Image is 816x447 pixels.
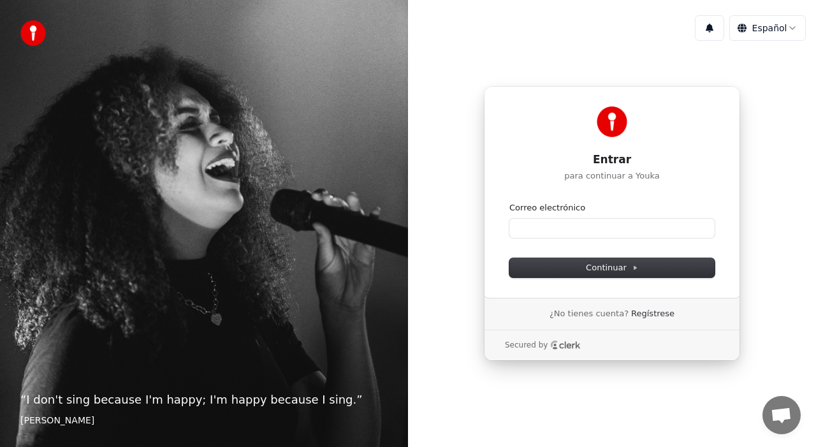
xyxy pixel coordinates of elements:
span: Continuar [586,262,638,274]
h1: Entrar [509,152,715,168]
label: Correo electrónico [509,202,585,214]
img: Youka [597,106,627,137]
p: para continuar a Youka [509,170,715,182]
footer: [PERSON_NAME] [20,414,388,427]
a: Regístrese [631,308,674,319]
a: Clerk logo [550,341,581,349]
img: youka [20,20,46,46]
a: Chat abierto [762,396,801,434]
p: “ I don't sing because I'm happy; I'm happy because I sing. ” [20,391,388,409]
button: Continuar [509,258,715,277]
span: ¿No tienes cuenta? [550,308,629,319]
p: Secured by [505,341,548,351]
